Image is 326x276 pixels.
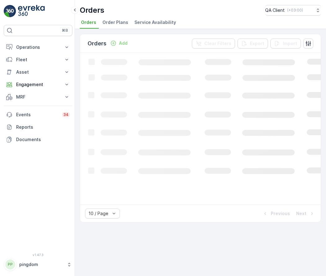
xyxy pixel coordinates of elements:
[80,5,104,15] p: Orders
[261,210,291,217] button: Previous
[4,121,72,133] a: Reports
[4,41,72,53] button: Operations
[238,39,268,48] button: Export
[4,78,72,91] button: Engagement
[192,39,235,48] button: Clear Filters
[5,260,15,269] div: PP
[16,44,60,50] p: Operations
[4,133,72,146] a: Documents
[4,66,72,78] button: Asset
[4,253,72,257] span: v 1.47.3
[16,124,70,130] p: Reports
[63,112,69,117] p: 34
[102,19,128,25] span: Order Plans
[108,39,130,47] button: Add
[19,261,64,268] p: pingdom
[16,57,60,63] p: Fleet
[18,5,45,17] img: logo_light-DOdMpM7g.png
[4,5,16,17] img: logo
[16,112,58,118] p: Events
[287,8,303,13] p: ( +03:00 )
[16,94,60,100] p: MRF
[296,210,306,217] p: Next
[265,5,321,16] button: QA Client(+03:00)
[4,91,72,103] button: MRF
[271,210,290,217] p: Previous
[16,81,60,88] p: Engagement
[265,7,285,13] p: QA Client
[204,40,231,47] p: Clear Filters
[16,69,60,75] p: Asset
[134,19,176,25] span: Service Availability
[250,40,264,47] p: Export
[4,258,72,271] button: PPpingdom
[270,39,301,48] button: Import
[4,53,72,66] button: Fleet
[119,40,128,46] p: Add
[296,210,316,217] button: Next
[62,28,68,33] p: ⌘B
[81,19,96,25] span: Orders
[4,108,72,121] a: Events34
[16,136,70,143] p: Documents
[88,39,106,48] p: Orders
[283,40,297,47] p: Import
